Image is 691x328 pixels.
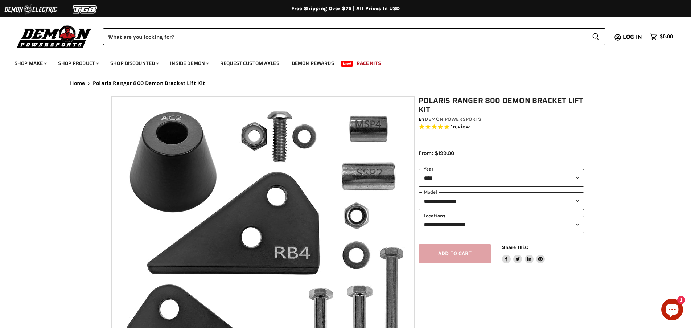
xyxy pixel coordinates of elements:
ul: Main menu [9,53,671,71]
aside: Share this: [502,244,545,263]
span: From: $199.00 [419,150,454,156]
img: TGB Logo 2 [58,3,112,16]
a: Inside Demon [165,56,213,71]
a: Race Kits [351,56,386,71]
a: Shop Discounted [105,56,163,71]
span: Rated 5.0 out of 5 stars 1 reviews [419,123,584,131]
select: modal-name [419,192,584,210]
span: New! [341,61,353,67]
span: Polaris Ranger 800 Demon Bracket Lift Kit [93,80,205,86]
div: Free Shipping Over $75 | All Prices In USD [55,5,636,12]
inbox-online-store-chat: Shopify online store chat [659,299,685,322]
a: Demon Rewards [286,56,340,71]
span: Log in [623,32,642,41]
span: review [453,124,470,130]
a: Home [70,80,85,86]
select: keys [419,216,584,233]
a: Request Custom Axles [215,56,285,71]
span: 1 reviews [451,124,470,130]
div: by [419,115,584,123]
a: $0.00 [646,32,676,42]
h1: Polaris Ranger 800 Demon Bracket Lift Kit [419,96,584,114]
a: Log in [620,34,646,40]
img: Demon Powersports [15,24,94,49]
nav: Breadcrumbs [55,80,636,86]
button: Search [586,28,605,45]
a: Shop Product [53,56,103,71]
form: Product [103,28,605,45]
a: Shop Make [9,56,51,71]
a: Demon Powersports [425,116,481,122]
input: When autocomplete results are available use up and down arrows to review and enter to select [103,28,586,45]
select: year [419,169,584,187]
span: $0.00 [660,33,673,40]
img: Demon Electric Logo 2 [4,3,58,16]
span: Share this: [502,245,528,250]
